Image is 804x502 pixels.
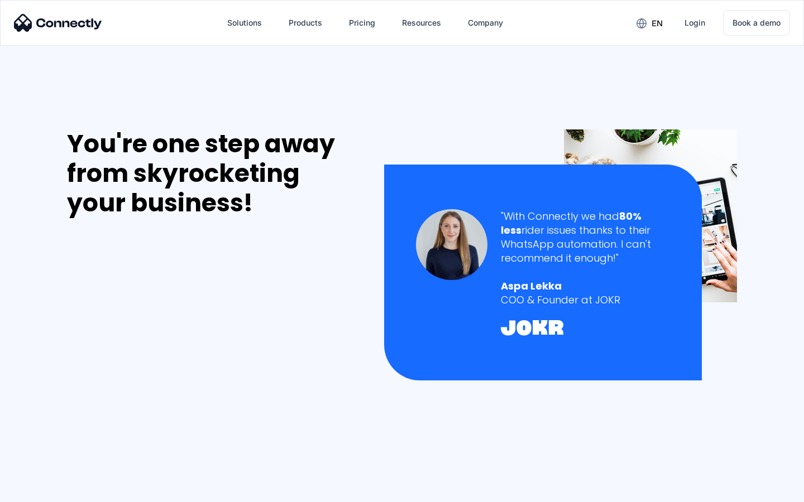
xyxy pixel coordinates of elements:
[723,10,790,36] a: Book a demo
[501,279,562,293] strong: Aspa Lekka
[289,15,322,31] div: Products
[501,293,670,307] div: COO & Founder at JOKR
[459,9,512,36] div: Company
[676,9,714,36] a: Login
[11,482,67,498] aside: Language selected: English
[67,129,361,218] div: You're one step away from skyrocketing your business!
[14,14,102,32] img: Connectly Logo
[349,15,375,31] div: Pricing
[501,209,642,237] strong: 80% less
[227,15,262,31] div: Solutions
[685,15,705,31] div: Login
[22,482,67,498] ul: Language list
[218,9,271,36] div: Solutions
[280,9,331,36] div: Products
[652,16,663,31] div: en
[340,9,384,36] a: Pricing
[628,15,671,31] div: en
[393,9,450,36] div: Resources
[501,209,670,266] div: "With Connectly we had rider issues thanks to their WhatsApp automation. I can't recommend it eno...
[402,15,441,31] div: Resources
[67,231,234,487] iframe: Form 0
[468,15,503,31] div: Company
